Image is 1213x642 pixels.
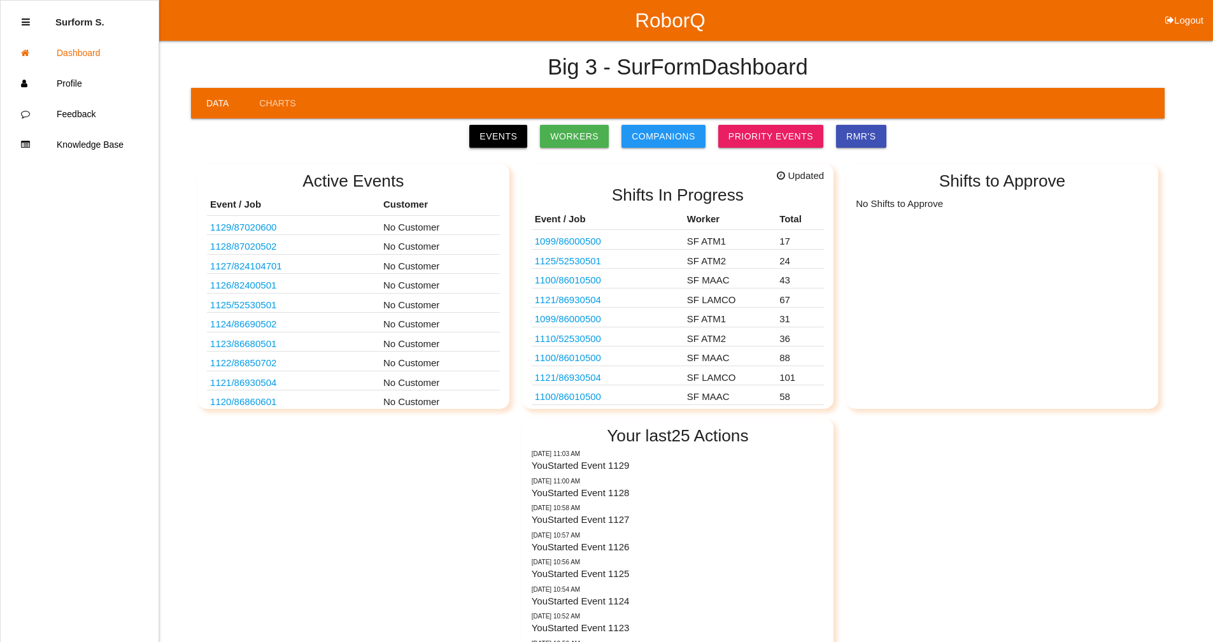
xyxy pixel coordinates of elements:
a: 1129/87020600 [210,222,276,232]
h2: Active Events [207,172,500,190]
a: Companions [621,125,706,148]
td: SF ATM1 [684,404,776,424]
td: No Customer [380,274,500,294]
a: 1128/87020502 [210,241,276,252]
td: No Customer [380,313,500,332]
th: Event / Job [207,194,380,215]
td: No Customer [380,293,500,313]
td: SF ATM2 [684,249,776,269]
h2: Shifts In Progress [532,186,825,204]
td: SF LAMCO [684,288,776,308]
p: 09/17/2025 11:00 AM [532,476,825,486]
td: SF MAAC [684,269,776,289]
td: TN1933 HF55M STATOR CORE [207,371,380,390]
td: 55 [776,404,824,424]
p: 09/17/2025 10:58 AM [532,503,825,513]
td: 88 [776,346,824,366]
td: HEMI COVER TIMING CHAIN VAC TRAY 0CD86761 [532,327,684,346]
td: SF ATM1 [684,308,776,327]
td: SF LAMCO [684,366,776,385]
a: 1122/86850702 [210,357,276,368]
td: TN1933 HF55M STATOR CORE [532,366,684,385]
a: 1124/86690502 [210,318,276,329]
p: You Started Event 1129 [532,459,825,473]
td: 17 [776,230,824,250]
td: No Customer [380,332,500,352]
a: Feedback [1,99,159,129]
td: SF MAAC [684,385,776,405]
tr: HEMI COVER TIMING CHAIN VAC TRAY 0CD86761 [532,327,825,346]
p: You Started Event 1124 [532,594,825,609]
tr: 0CD00022 LB BEV HALF SHAF PACKAGING [532,269,825,289]
td: 24 [776,249,824,269]
a: Events [469,125,527,148]
p: You Started Event 1123 [532,621,825,636]
a: 1099/86000500 [535,313,601,324]
a: 1125/52530501 [535,255,601,266]
td: HEMI COVER TIMING CHAIN VAC TRAY 0CD86761 [207,293,380,313]
td: 58 [776,385,824,405]
td: 0CD00020 STELLANTIS LB BEV HALF SHAFT [532,230,684,250]
h4: Big 3 - SurForm Dashboard [548,55,808,80]
td: D1003101R04 - FAURECIA TOP PAD LID [207,254,380,274]
a: Data [191,88,244,118]
a: 1100/86010500 [535,352,601,363]
th: Worker [684,209,776,230]
a: 1099/86000500 [535,236,601,246]
tr: 0CD00020 STELLANTIS LB BEV HALF SHAFT [532,230,825,250]
tr: 0CD00020 STELLANTIS LB BEV HALF SHAFT [532,308,825,327]
p: You Started Event 1127 [532,513,825,527]
a: RMR's [836,125,886,148]
tr: HEMI COVER TIMING CHAIN VAC TRAY 0CD86761 [532,249,825,269]
tr: 0CD00020 STELLANTIS LB BEV HALF SHAFT [532,404,825,424]
td: 43 [776,269,824,289]
td: 0CD00022 LB BEV HALF SHAF PACKAGING [532,346,684,366]
tr: TN1933 HF55M STATOR CORE [532,366,825,385]
a: 1126/82400501 [210,280,276,290]
td: D1003101R04 - FAURECIA TOP PAD TRAY [207,274,380,294]
td: 0CD00022 LB BEV HALF SHAF PACKAGING [532,385,684,405]
td: D1024160 - DEKA BATTERY [207,332,380,352]
td: HONDA T90X [207,235,380,255]
th: Event / Job [532,209,684,230]
a: Knowledge Base [1,129,159,160]
p: 09/17/2025 10:54 AM [532,585,825,594]
a: 1121/86930504 [535,294,601,305]
a: 1125/52530501 [210,299,276,310]
td: No Customer [380,215,500,235]
a: Charts [244,88,311,118]
td: No Customer [380,390,500,410]
td: 101 [776,366,824,385]
td: 0CD00020 STELLANTIS LB BEV HALF SHAFT [532,404,684,424]
p: 09/17/2025 10:56 AM [532,557,825,567]
p: No Shifts to Approve [856,194,1149,211]
td: 67 [776,288,824,308]
p: You Started Event 1126 [532,540,825,555]
td: HF55G TN1934 TRAY [207,352,380,371]
td: No Customer [380,235,500,255]
td: 0CD00022 LB BEV HALF SHAF PACKAGING [532,269,684,289]
td: 0CD00020 STELLANTIS LB BEV HALF SHAFT [532,308,684,327]
a: 1121/86930504 [535,372,601,383]
a: 1100/86010500 [535,391,601,402]
th: Customer [380,194,500,215]
th: Total [776,209,824,230]
td: SF ATM1 [684,230,776,250]
a: 1121/86930504 [210,377,276,388]
td: HF55G TN1934 STARTER TRAY [207,390,380,410]
a: Workers [540,125,609,148]
a: Priority Events [718,125,823,148]
a: 1100/86010500 [535,275,601,285]
h2: Your last 25 Actions [532,427,825,445]
td: TN1933 HF55M STATOR CORE [532,288,684,308]
td: No Customer [380,371,500,390]
td: SF MAAC [684,346,776,366]
tr: 0CD00022 LB BEV HALF SHAF PACKAGING [532,346,825,366]
td: HEMI COVER TIMING CHAIN VAC TRAY 0CD86761 [532,249,684,269]
td: SF ATM2 [684,327,776,346]
span: Updated [777,169,824,183]
div: Close [22,7,30,38]
tr: TN1933 HF55M STATOR CORE [532,288,825,308]
a: 1110/52530500 [535,333,601,344]
a: 1123/86680501 [210,338,276,349]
